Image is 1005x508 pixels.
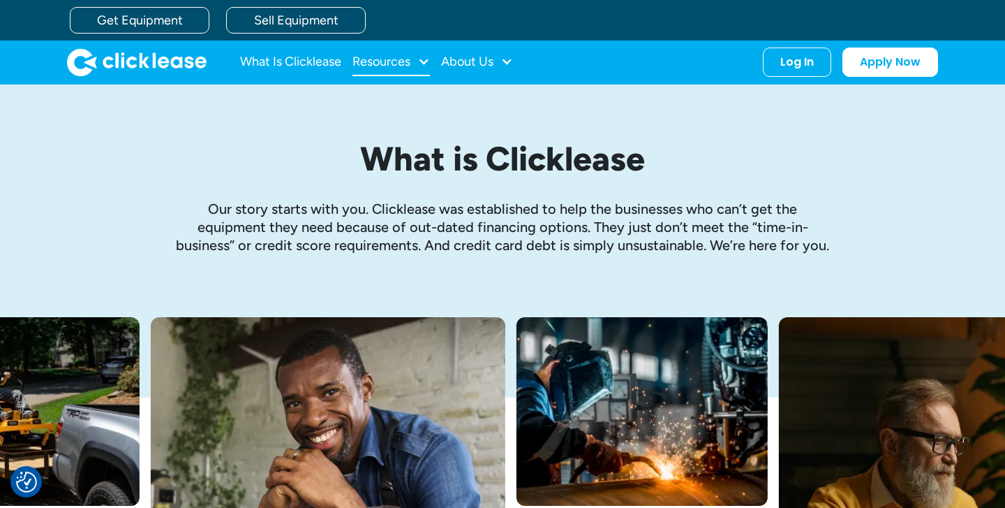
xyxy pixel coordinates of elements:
a: Apply Now [842,48,938,77]
img: Clicklease logo [67,48,207,76]
h1: What is Clicklease [174,140,831,177]
div: About Us [441,48,513,76]
button: Consent Preferences [16,472,37,493]
img: Revisit consent button [16,472,37,493]
a: What Is Clicklease [240,48,341,76]
p: Our story starts with you. Clicklease was established to help the businesses who can’t get the eq... [174,200,831,254]
a: Get Equipment [70,7,209,34]
img: A welder in a large mask working on a large pipe [516,317,768,506]
div: Log In [780,55,814,69]
a: home [67,48,207,76]
div: Resources [352,48,430,76]
a: Sell Equipment [226,7,366,34]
